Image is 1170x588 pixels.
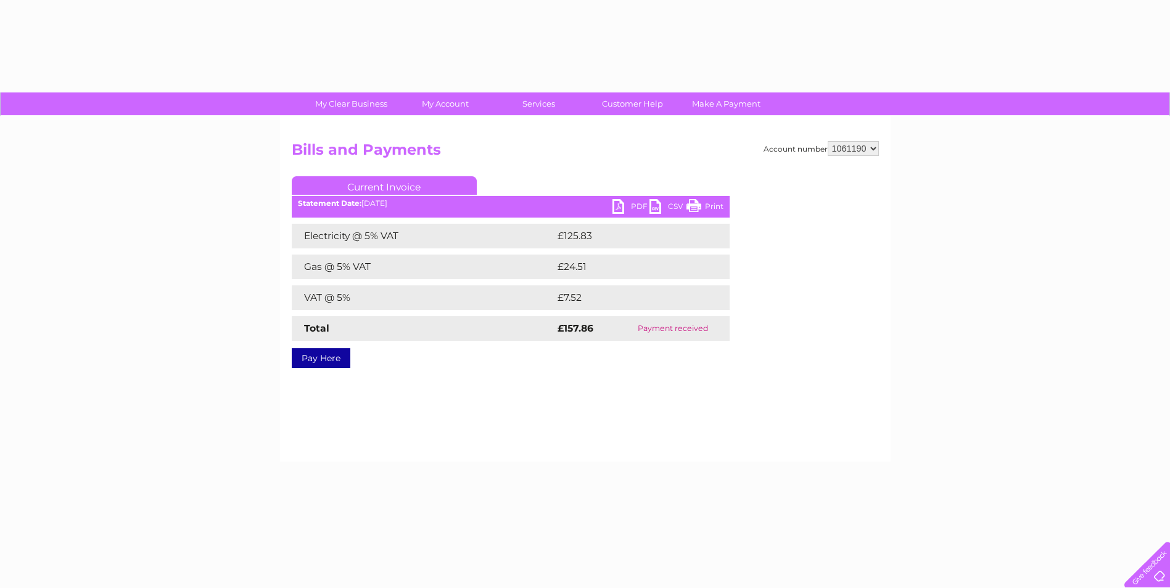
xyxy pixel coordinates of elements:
[292,285,554,310] td: VAT @ 5%
[292,199,730,208] div: [DATE]
[292,141,879,165] h2: Bills and Payments
[292,255,554,279] td: Gas @ 5% VAT
[292,176,477,195] a: Current Invoice
[292,224,554,248] td: Electricity @ 5% VAT
[554,255,704,279] td: £24.51
[300,92,402,115] a: My Clear Business
[394,92,496,115] a: My Account
[764,141,879,156] div: Account number
[616,316,729,341] td: Payment received
[304,322,329,334] strong: Total
[686,199,723,217] a: Print
[612,199,649,217] a: PDF
[582,92,683,115] a: Customer Help
[488,92,590,115] a: Services
[558,322,593,334] strong: £157.86
[292,348,350,368] a: Pay Here
[298,198,361,208] b: Statement Date:
[675,92,777,115] a: Make A Payment
[554,224,707,248] td: £125.83
[649,199,686,217] a: CSV
[554,285,700,310] td: £7.52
